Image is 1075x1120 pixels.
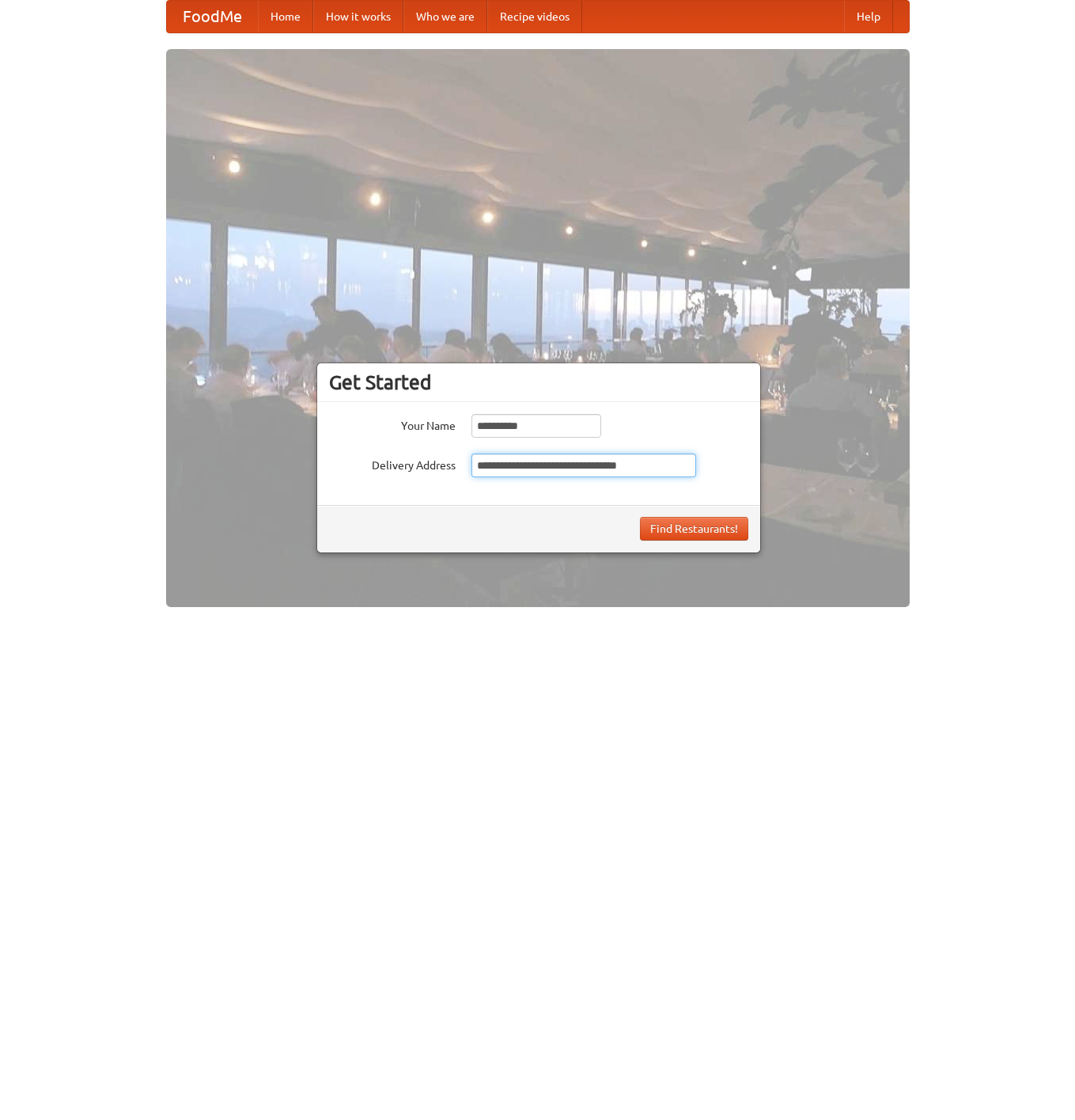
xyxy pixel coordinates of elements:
label: Your Name [329,414,456,434]
a: Recipe videos [487,1,582,32]
a: Home [258,1,313,32]
a: How it works [313,1,403,32]
label: Delivery Address [329,454,456,473]
a: Help [844,1,893,32]
button: Find Restaurants! [640,517,748,541]
a: Who we are [403,1,487,32]
h3: Get Started [329,370,748,394]
a: FoodMe [167,1,258,32]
